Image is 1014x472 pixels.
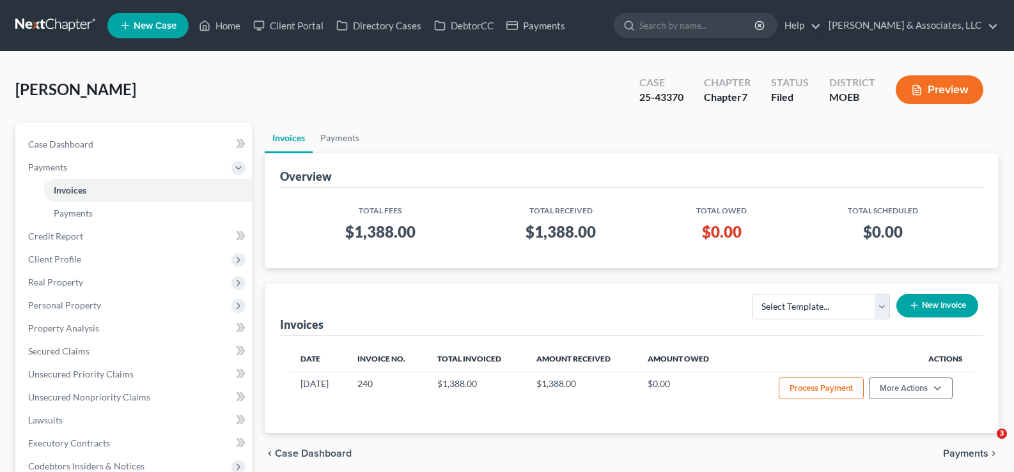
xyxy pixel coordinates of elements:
[526,346,637,372] th: Amount Received
[526,372,637,407] td: $1,388.00
[43,179,252,202] a: Invoices
[500,14,572,37] a: Payments
[18,317,252,340] a: Property Analysis
[733,346,973,372] th: Actions
[704,75,751,90] div: Chapter
[192,14,247,37] a: Home
[290,372,347,407] td: [DATE]
[896,294,978,317] button: New Invoice
[28,231,83,241] span: Credit Report
[280,317,324,332] div: Invoices
[28,323,99,333] span: Property Analysis
[639,13,756,37] input: Search by name...
[778,14,821,37] a: Help
[971,429,1001,459] iframe: Intercom live chat
[313,123,367,153] a: Payments
[28,300,101,310] span: Personal Property
[28,392,150,402] span: Unsecured Nonpriority Claims
[300,222,461,242] h3: $1,388.00
[54,208,93,218] span: Payments
[792,198,973,217] th: Total Scheduled
[18,409,252,432] a: Lawsuits
[18,225,252,248] a: Credit Report
[427,372,526,407] td: $1,388.00
[290,198,471,217] th: Total Fees
[802,222,963,242] h3: $0.00
[247,14,330,37] a: Client Portal
[347,346,427,372] th: Invoice No.
[428,14,500,37] a: DebtorCC
[427,346,526,372] th: Total Invoiced
[18,133,252,156] a: Case Dashboard
[18,340,252,363] a: Secured Claims
[742,91,747,103] span: 7
[28,162,67,172] span: Payments
[471,198,651,217] th: Total Received
[28,415,63,425] span: Lawsuits
[265,123,313,153] a: Invoices
[330,14,428,37] a: Directory Cases
[290,346,347,372] th: Date
[943,448,999,459] button: Payments chevron_right
[18,432,252,455] a: Executory Contracts
[662,222,783,242] h3: $0.00
[347,372,427,407] td: 240
[639,90,683,105] div: 25-43370
[265,448,275,459] i: chevron_left
[28,346,90,356] span: Secured Claims
[28,277,83,287] span: Real Property
[896,75,983,104] button: Preview
[28,438,110,448] span: Executory Contracts
[704,90,751,105] div: Chapter
[822,14,998,37] a: [PERSON_NAME] & Associates, LLC
[997,429,1007,439] span: 3
[18,363,252,386] a: Unsecured Priority Claims
[275,448,352,459] span: Case Dashboard
[771,90,809,105] div: Filed
[869,377,953,399] button: More Actions
[15,80,136,98] span: [PERSON_NAME]
[943,448,988,459] span: Payments
[639,75,683,90] div: Case
[28,369,134,379] span: Unsecured Priority Claims
[134,21,176,31] span: New Case
[651,198,793,217] th: Total Owed
[829,90,875,105] div: MOEB
[28,139,93,149] span: Case Dashboard
[18,386,252,409] a: Unsecured Nonpriority Claims
[43,202,252,225] a: Payments
[779,377,864,399] button: Process Payment
[28,254,81,264] span: Client Profile
[28,461,144,471] span: Codebtors Insiders & Notices
[280,169,332,184] div: Overview
[637,372,733,407] td: $0.00
[481,222,641,242] h3: $1,388.00
[637,346,733,372] th: Amount Owed
[54,185,86,195] span: Invoices
[265,448,352,459] button: chevron_left Case Dashboard
[829,75,875,90] div: District
[771,75,809,90] div: Status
